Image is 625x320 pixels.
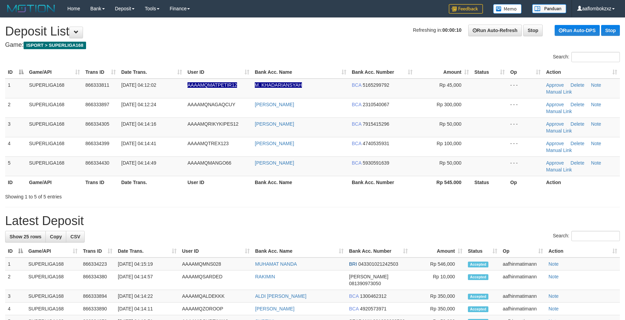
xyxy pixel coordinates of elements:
[437,141,461,146] span: Rp 100,000
[363,82,389,88] span: Copy 5165299792 to clipboard
[500,303,546,315] td: aafhinmatimann
[50,234,62,239] span: Copy
[571,231,620,241] input: Search:
[252,245,346,258] th: Bank Acc. Name: activate to sort column ascending
[179,290,252,303] td: AAAAMQALDEKKK
[363,160,389,166] span: Copy 5930591639 to clipboard
[349,281,381,286] span: Copy 081390973050 to clipboard
[548,293,559,299] a: Note
[411,270,465,290] td: Rp 10,000
[187,82,237,88] span: Nama rekening ada tanda titik/strip, harap diedit
[85,102,109,107] span: 866333897
[415,66,472,79] th: Amount: activate to sort column ascending
[439,82,461,88] span: Rp 45,000
[5,79,26,98] td: 1
[346,245,411,258] th: Bank Acc. Number: activate to sort column ascending
[26,176,83,189] th: Game/API
[26,290,80,303] td: SUPERLIGA168
[185,66,252,79] th: User ID: activate to sort column ascending
[548,261,559,267] a: Note
[26,137,83,156] td: SUPERLIGA168
[571,141,584,146] a: Delete
[26,245,80,258] th: Game/API: activate to sort column ascending
[255,306,294,311] a: [PERSON_NAME]
[571,102,584,107] a: Delete
[413,27,461,33] span: Refreshing in:
[80,258,115,270] td: 866334223
[591,160,601,166] a: Note
[500,245,546,258] th: Op: activate to sort column ascending
[5,270,26,290] td: 2
[5,25,620,38] h1: Deposit List
[349,66,415,79] th: Bank Acc. Number: activate to sort column ascending
[85,121,109,127] span: 866334305
[255,160,294,166] a: [PERSON_NAME]
[121,82,156,88] span: [DATE] 04:12:02
[252,176,349,189] th: Bank Acc. Name
[352,141,361,146] span: BCA
[523,25,543,36] a: Stop
[252,66,349,79] th: Bank Acc. Name: activate to sort column ascending
[546,82,564,88] a: Approve
[121,121,156,127] span: [DATE] 04:14:16
[255,121,294,127] a: [PERSON_NAME]
[349,274,388,279] span: [PERSON_NAME]
[591,141,601,146] a: Note
[465,245,500,258] th: Status: activate to sort column ascending
[121,102,156,107] span: [DATE] 04:12:24
[472,66,508,79] th: Status: activate to sort column ascending
[179,245,252,258] th: User ID: activate to sort column ascending
[591,102,601,107] a: Note
[121,141,156,146] span: [DATE] 04:14:41
[66,231,85,242] a: CSV
[439,160,461,166] span: Rp 50,000
[179,270,252,290] td: AAAAMQSARDED
[508,117,543,137] td: - - -
[571,160,584,166] a: Delete
[115,245,179,258] th: Date Trans.: activate to sort column ascending
[468,262,488,267] span: Accepted
[532,4,566,13] img: panduan.png
[80,245,115,258] th: Trans ID: activate to sort column ascending
[555,25,600,36] a: Run Auto-DPS
[571,121,584,127] a: Delete
[508,66,543,79] th: Op: activate to sort column ascending
[83,66,119,79] th: Trans ID: activate to sort column ascending
[468,294,488,300] span: Accepted
[5,214,620,228] h1: Latest Deposit
[442,27,461,33] strong: 00:00:10
[439,121,461,127] span: Rp 50,000
[546,245,620,258] th: Action: activate to sort column ascending
[546,89,572,95] a: Manual Link
[360,293,387,299] span: Copy 1300462312 to clipboard
[5,176,26,189] th: ID
[121,160,156,166] span: [DATE] 04:14:49
[115,258,179,270] td: [DATE] 04:15:19
[185,176,252,189] th: User ID
[255,274,275,279] a: RAKIMIN
[411,245,465,258] th: Amount: activate to sort column ascending
[508,156,543,176] td: - - -
[601,25,620,36] a: Stop
[349,261,357,267] span: BRI
[546,102,564,107] a: Approve
[5,258,26,270] td: 1
[5,290,26,303] td: 3
[119,66,185,79] th: Date Trans.: activate to sort column ascending
[179,303,252,315] td: AAAAMQZOROOP
[352,121,361,127] span: BCA
[85,160,109,166] span: 866334430
[10,234,41,239] span: Show 25 rows
[5,3,57,14] img: MOTION_logo.png
[468,25,522,36] a: Run Auto-Refresh
[472,176,508,189] th: Status
[187,102,235,107] span: AAAAMQNAGAQCUY
[508,98,543,117] td: - - -
[70,234,80,239] span: CSV
[255,141,294,146] a: [PERSON_NAME]
[508,79,543,98] td: - - -
[5,98,26,117] td: 2
[255,261,297,267] a: MUHAMAT NANDA
[187,160,231,166] span: AAAAMQMANGO66
[5,156,26,176] td: 5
